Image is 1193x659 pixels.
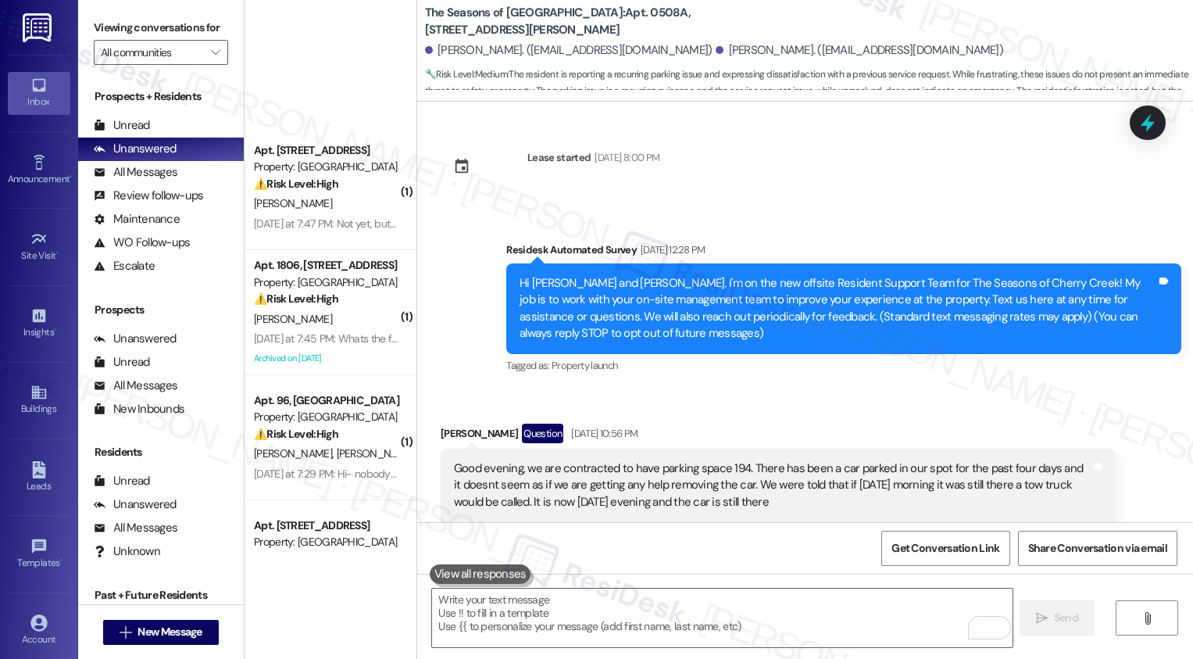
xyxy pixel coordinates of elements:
div: Past + Future Residents [78,587,244,603]
div: All Messages [94,164,177,181]
a: Inbox [8,72,70,114]
a: Insights • [8,303,70,345]
span: New Message [138,624,202,640]
div: Review follow-ups [94,188,203,204]
div: Prospects + Residents [78,88,244,105]
div: All Messages [94,378,177,394]
button: Send [1020,600,1095,636]
span: • [56,248,59,259]
a: Buildings [8,379,70,421]
div: Tagged as: [506,354,1181,377]
div: Prospects [78,302,244,318]
div: Residents [78,444,244,460]
i:  [1036,612,1048,625]
label: Viewing conversations for [94,16,228,40]
a: Site Visit • [8,226,70,268]
div: Unread [94,117,150,134]
a: Templates • [8,533,70,575]
div: [PERSON_NAME] [441,424,1116,449]
div: All Messages [94,520,177,536]
span: • [70,171,72,182]
div: [DATE] 8:00 PM [591,149,659,166]
div: [DATE] 12:28 PM [637,242,705,258]
span: Property launch [552,359,617,372]
span: • [54,324,56,335]
input: All communities [101,40,203,65]
i:  [120,626,131,639]
span: Send [1054,610,1078,626]
div: Lease started [527,149,591,166]
div: Unknown [94,543,160,560]
button: Share Conversation via email [1018,531,1177,566]
div: Residesk Automated Survey [506,242,1181,263]
a: Leads [8,457,70,499]
div: Hi [PERSON_NAME] and [PERSON_NAME], I'm on the new offsite Resident Support Team for The Seasons ... [520,275,1156,342]
div: Unread [94,354,150,371]
b: The Seasons of [GEOGRAPHIC_DATA]: Apt. 0508A, [STREET_ADDRESS][PERSON_NAME] [425,5,738,38]
div: WO Follow-ups [94,235,190,251]
div: Maintenance [94,211,180,227]
i:  [1141,612,1153,625]
strong: 🔧 Risk Level: Medium [425,68,508,81]
span: Get Conversation Link [891,540,999,557]
textarea: To enrich screen reader interactions, please activate Accessibility in Grammarly extension settings [432,589,1013,647]
span: Share Conversation via email [1028,540,1167,557]
i:  [211,46,220,59]
div: Escalate [94,258,155,274]
a: Account [8,610,70,652]
div: Unanswered [94,141,177,157]
div: Question [522,424,563,443]
span: • [60,555,63,566]
div: New Inbounds [94,401,184,417]
div: Unread [94,473,150,489]
div: [PERSON_NAME]. ([EMAIL_ADDRESS][DOMAIN_NAME]) [425,42,713,59]
div: [PERSON_NAME]. ([EMAIL_ADDRESS][DOMAIN_NAME]) [716,42,1003,59]
div: Unanswered [94,496,177,513]
div: [DATE] 10:56 PM [567,425,638,442]
span: : The resident is reporting a recurring parking issue and expressing dissatisfaction with a previ... [425,66,1193,116]
img: ResiDesk Logo [23,13,55,42]
div: Good evening, we are contracted to have parking space 194. There has been a car parked in our spo... [454,460,1091,561]
button: Get Conversation Link [881,531,1009,566]
div: Unanswered [94,331,177,347]
button: New Message [103,620,219,645]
